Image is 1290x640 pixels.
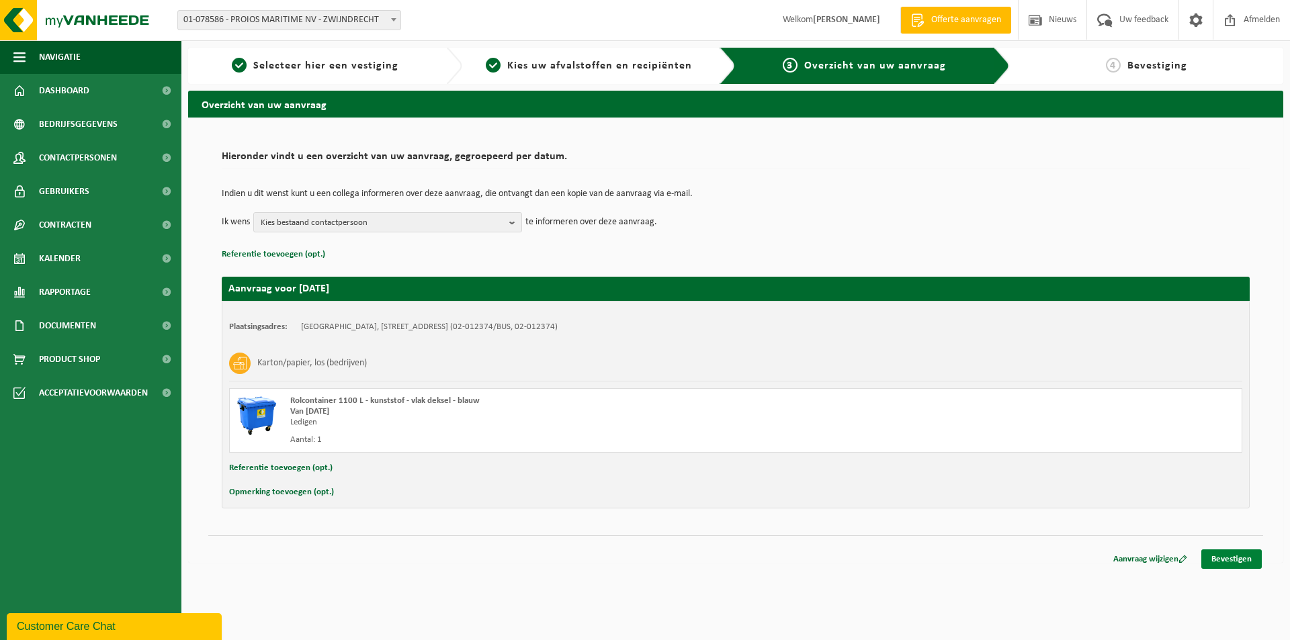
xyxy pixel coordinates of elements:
[1106,58,1121,73] span: 4
[39,342,100,376] span: Product Shop
[253,60,398,71] span: Selecteer hier een vestiging
[1103,549,1197,569] a: Aanvraag wijzigen
[236,396,277,436] img: WB-1100-HPE-BE-01.png
[813,15,880,25] strong: [PERSON_NAME]
[804,60,946,71] span: Overzicht van uw aanvraag
[1201,549,1262,569] a: Bevestigen
[39,40,81,74] span: Navigatie
[39,208,91,242] span: Contracten
[290,435,789,445] div: Aantal: 1
[229,459,333,477] button: Referentie toevoegen (opt.)
[222,151,1250,169] h2: Hieronder vindt u een overzicht van uw aanvraag, gegroepeerd per datum.
[39,175,89,208] span: Gebruikers
[39,309,96,342] span: Documenten
[507,60,692,71] span: Kies uw afvalstoffen en recipiënten
[900,7,1011,34] a: Offerte aanvragen
[253,212,522,232] button: Kies bestaand contactpersoon
[177,10,401,30] span: 01-078586 - PROIOS MARITIME NV - ZWIJNDRECHT
[39,107,118,141] span: Bedrijfsgegevens
[39,376,148,410] span: Acceptatievoorwaarden
[39,275,91,309] span: Rapportage
[222,212,250,232] p: Ik wens
[228,283,329,294] strong: Aanvraag voor [DATE]
[222,246,325,263] button: Referentie toevoegen (opt.)
[39,242,81,275] span: Kalender
[229,484,334,501] button: Opmerking toevoegen (opt.)
[39,141,117,175] span: Contactpersonen
[261,213,504,233] span: Kies bestaand contactpersoon
[188,91,1283,117] h2: Overzicht van uw aanvraag
[232,58,247,73] span: 1
[1127,60,1187,71] span: Bevestiging
[178,11,400,30] span: 01-078586 - PROIOS MARITIME NV - ZWIJNDRECHT
[290,407,329,416] strong: Van [DATE]
[290,417,789,428] div: Ledigen
[222,189,1250,199] p: Indien u dit wenst kunt u een collega informeren over deze aanvraag, die ontvangt dan een kopie v...
[257,353,367,374] h3: Karton/papier, los (bedrijven)
[486,58,501,73] span: 2
[783,58,798,73] span: 3
[469,58,709,74] a: 2Kies uw afvalstoffen en recipiënten
[195,58,435,74] a: 1Selecteer hier een vestiging
[7,610,224,640] iframe: chat widget
[525,212,657,232] p: te informeren over deze aanvraag.
[928,13,1004,27] span: Offerte aanvragen
[301,322,558,332] td: [GEOGRAPHIC_DATA], [STREET_ADDRESS] (02-012374/BUS, 02-012374)
[39,74,89,107] span: Dashboard
[290,396,480,405] span: Rolcontainer 1100 L - kunststof - vlak deksel - blauw
[229,322,288,331] strong: Plaatsingsadres:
